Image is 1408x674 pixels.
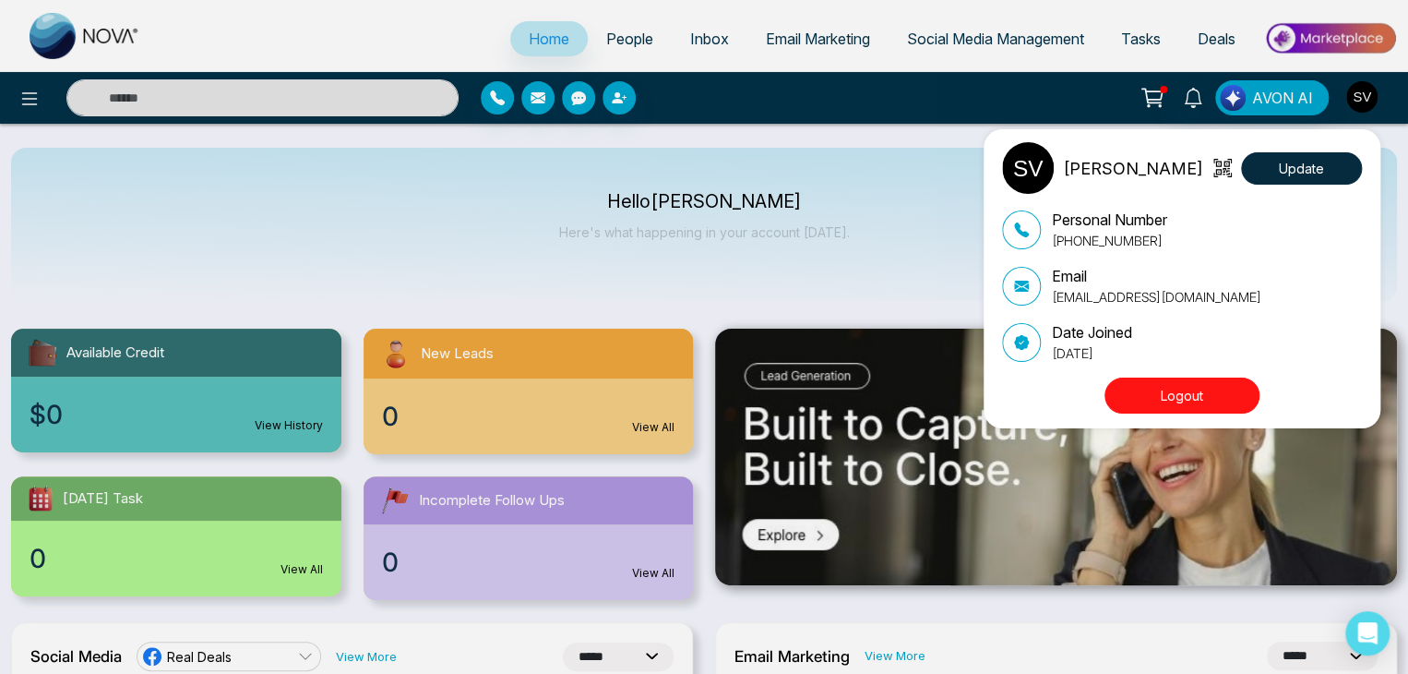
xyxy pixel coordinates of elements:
p: [PHONE_NUMBER] [1052,231,1167,250]
button: Logout [1104,378,1259,414]
p: Personal Number [1052,209,1167,231]
p: [DATE] [1052,343,1132,363]
div: Open Intercom Messenger [1345,611,1390,656]
p: [PERSON_NAME] [1063,156,1203,181]
p: [EMAIL_ADDRESS][DOMAIN_NAME] [1052,287,1261,307]
button: Update [1241,152,1362,185]
p: Email [1052,265,1261,287]
p: Date Joined [1052,321,1132,343]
